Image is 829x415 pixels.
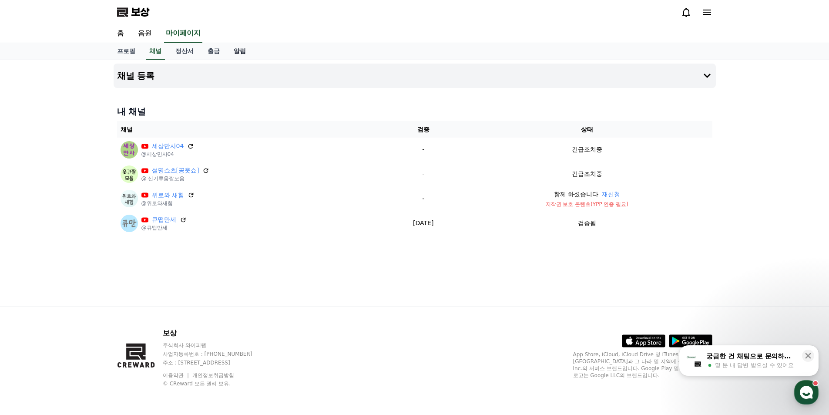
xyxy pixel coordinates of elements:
font: 사업자등록번호 : [PHONE_NUMBER] [163,351,252,357]
font: 큐떱만세 [152,216,176,223]
font: 출금 [208,47,220,54]
font: 검증됨 [578,219,596,226]
font: 마이페이지 [166,29,201,37]
font: 주식회사 와이피랩 [163,342,206,348]
a: 마이페이지 [164,24,202,43]
font: 저작권 보호 콘텐츠(YPP 인증 필요) [546,201,628,207]
a: 개인정보취급방침 [192,372,234,378]
font: 채널 [149,47,161,54]
a: 대화 [57,276,112,298]
a: 음원 [131,24,159,43]
a: 알림 [227,43,253,60]
a: 설정 [112,276,167,298]
font: App Store, iCloud, iCloud Drive 및 iTunes Store는 [GEOGRAPHIC_DATA]과 그 나라 및 지역에 등록된 Apple Inc.의 서비스... [573,351,712,378]
a: 프로필 [110,43,142,60]
img: 세상만사04 [121,141,138,159]
font: 음원 [138,29,152,37]
font: - [422,170,424,177]
a: 큐떱만세 [152,215,176,224]
font: 보상 [131,6,149,18]
font: 이용약관 [163,372,184,378]
font: 정산서 [175,47,194,54]
a: 채널 [146,43,165,60]
font: 긴급조치중 [572,170,602,177]
font: @세상만사04 [141,151,174,157]
a: 세상만사04 [152,142,184,151]
font: 주소 : [STREET_ADDRESS] [163,360,230,366]
span: 홈 [27,289,33,296]
font: - [422,146,424,153]
a: 보상 [117,5,149,19]
font: 채널 [121,126,133,133]
font: 위로와 새힘 [152,192,184,199]
font: 내 채널 [117,106,146,117]
a: 설명쇼츠[공웃쇼] [152,166,199,175]
button: 채널 등록 [114,64,716,88]
font: 긴급조치중 [572,146,602,153]
a: 정산서 [168,43,201,60]
font: 설명쇼츠[공웃쇼] [152,167,199,174]
font: 함께 하셨습니다 [554,191,598,198]
font: 알림 [234,47,246,54]
font: 세상만사04 [152,142,184,149]
font: 프로필 [117,47,135,54]
a: 홈 [3,276,57,298]
font: 상태 [581,126,593,133]
font: 채널 등록 [117,71,155,81]
span: 설정 [134,289,145,296]
img: 설명쇼츠[공웃쇼] [121,165,138,183]
font: 보상 [163,329,177,337]
a: 이용약관 [163,372,190,378]
span: 대화 [80,290,90,297]
font: 검증 [417,126,430,133]
img: 위로와 새힘 [121,190,138,207]
font: @위로와새힘 [141,200,173,206]
a: 위로와 새힘 [152,191,184,200]
font: 재신청 [602,191,620,198]
font: @큐떱만세 [141,225,168,231]
a: 출금 [201,43,227,60]
font: - [422,195,424,202]
font: 홈 [117,29,124,37]
font: © CReward 모든 권리 보유. [163,381,231,387]
font: @ 신기루움짤모음 [141,175,185,182]
font: [DATE] [413,219,433,226]
button: 재신청 [602,190,620,199]
img: 큐떱만세 [121,215,138,232]
a: 홈 [110,24,131,43]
